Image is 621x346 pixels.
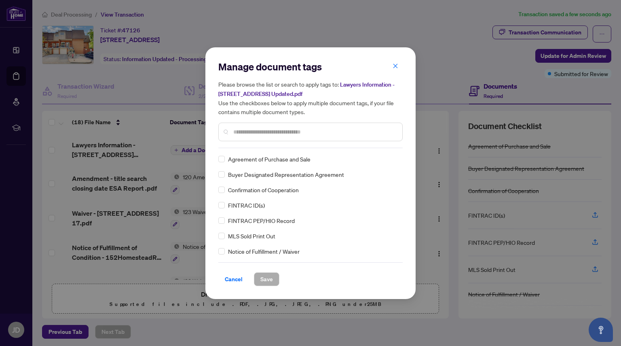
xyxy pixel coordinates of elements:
[218,81,395,98] span: Lawyers Information - [STREET_ADDRESS] Updated.pdf
[393,63,398,69] span: close
[228,170,344,179] span: Buyer Designated Representation Agreement
[228,155,310,163] span: Agreement of Purchase and Sale
[228,231,275,240] span: MLS Sold Print Out
[218,272,249,286] button: Cancel
[218,80,403,116] h5: Please browse the list or search to apply tags to: Use the checkboxes below to apply multiple doc...
[228,247,300,256] span: Notice of Fulfillment / Waiver
[228,216,295,225] span: FINTRAC PEP/HIO Record
[228,201,265,210] span: FINTRAC ID(s)
[228,185,299,194] span: Confirmation of Cooperation
[589,318,613,342] button: Open asap
[225,273,243,286] span: Cancel
[254,272,279,286] button: Save
[218,60,403,73] h2: Manage document tags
